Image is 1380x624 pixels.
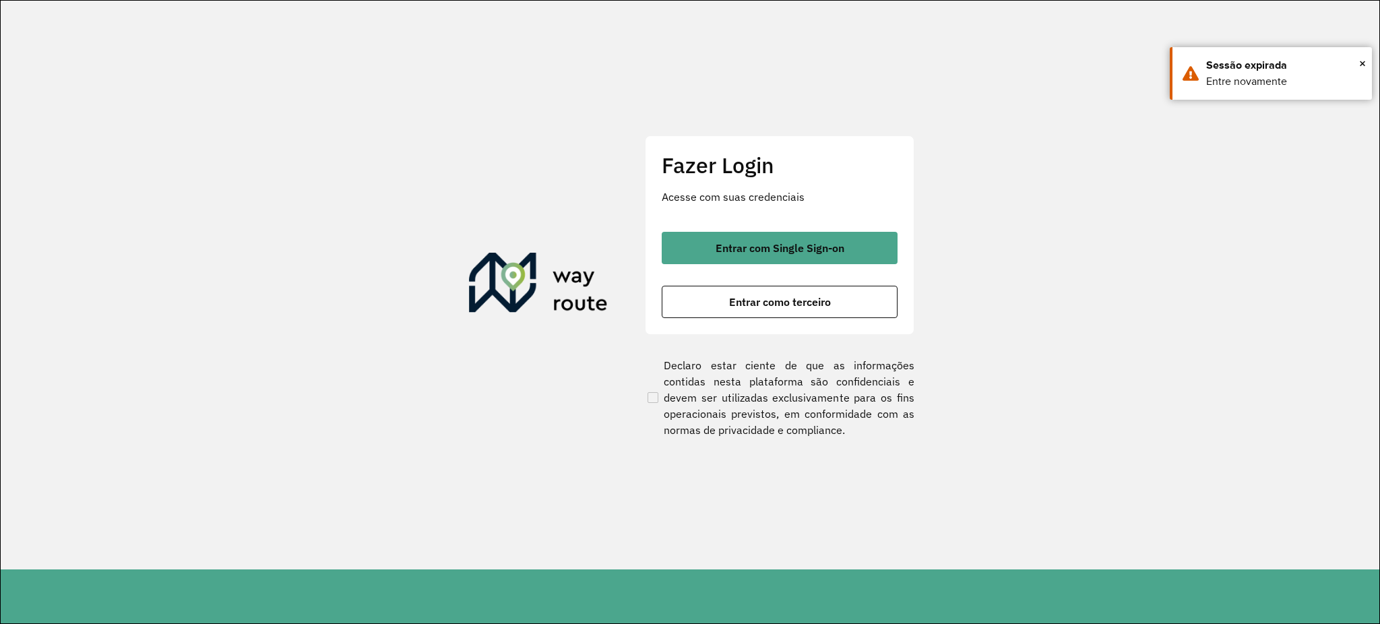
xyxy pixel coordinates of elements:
[662,152,898,178] h2: Fazer Login
[469,253,608,317] img: Roteirizador AmbevTech
[1359,53,1366,73] button: Close
[1206,57,1362,73] div: Sessão expirada
[1359,53,1366,73] span: ×
[662,232,898,264] button: button
[645,357,914,438] label: Declaro estar ciente de que as informações contidas nesta plataforma são confidenciais e devem se...
[716,243,844,253] span: Entrar com Single Sign-on
[662,189,898,205] p: Acesse com suas credenciais
[662,286,898,318] button: button
[729,297,831,307] span: Entrar como terceiro
[1206,73,1362,90] div: Entre novamente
